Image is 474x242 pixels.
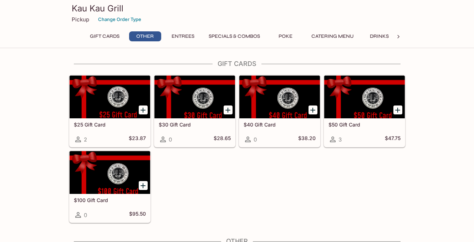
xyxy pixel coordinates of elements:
[324,75,405,147] a: $50 Gift Card3$47.75
[363,31,396,41] button: Drinks
[307,31,358,41] button: Catering Menu
[159,122,231,128] h5: $30 Gift Card
[338,136,342,143] span: 3
[69,60,406,68] h4: Gift Cards
[74,197,146,203] h5: $100 Gift Card
[84,136,87,143] span: 2
[214,135,231,144] h5: $28.65
[129,135,146,144] h5: $23.87
[244,122,316,128] h5: $40 Gift Card
[328,122,401,128] h5: $50 Gift Card
[309,105,317,114] button: Add $40 Gift Card
[324,76,405,118] div: $50 Gift Card
[70,76,150,118] div: $25 Gift Card
[69,75,151,147] a: $25 Gift Card2$23.87
[298,135,316,144] h5: $38.20
[205,31,264,41] button: Specials & Combos
[69,151,151,223] a: $100 Gift Card0$95.50
[239,76,320,118] div: $40 Gift Card
[139,181,148,190] button: Add $100 Gift Card
[224,105,233,114] button: Add $30 Gift Card
[154,75,235,147] a: $30 Gift Card0$28.65
[95,14,144,25] button: Change Order Type
[385,135,401,144] h5: $47.75
[393,105,402,114] button: Add $50 Gift Card
[129,211,146,219] h5: $95.50
[129,31,161,41] button: Other
[72,3,403,14] h3: Kau Kau Grill
[139,105,148,114] button: Add $25 Gift Card
[239,75,320,147] a: $40 Gift Card0$38.20
[270,31,302,41] button: Poke
[72,16,89,23] p: Pickup
[86,31,123,41] button: Gift Cards
[254,136,257,143] span: 0
[167,31,199,41] button: Entrees
[154,76,235,118] div: $30 Gift Card
[84,212,87,218] span: 0
[70,151,150,194] div: $100 Gift Card
[74,122,146,128] h5: $25 Gift Card
[169,136,172,143] span: 0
